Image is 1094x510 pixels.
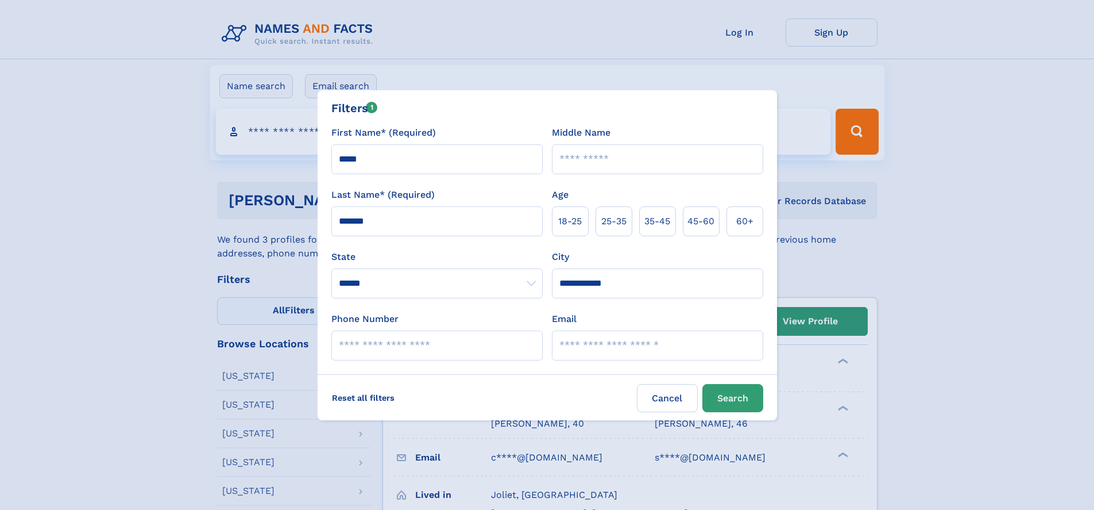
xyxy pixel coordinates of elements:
[552,250,569,264] label: City
[552,312,577,326] label: Email
[687,214,714,228] span: 45‑60
[552,188,569,202] label: Age
[637,384,698,412] label: Cancel
[601,214,627,228] span: 25‑35
[552,126,610,140] label: Middle Name
[331,312,399,326] label: Phone Number
[736,214,753,228] span: 60+
[324,384,402,412] label: Reset all filters
[331,188,435,202] label: Last Name* (Required)
[702,384,763,412] button: Search
[331,99,378,117] div: Filters
[558,214,582,228] span: 18‑25
[644,214,670,228] span: 35‑45
[331,250,543,264] label: State
[331,126,436,140] label: First Name* (Required)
